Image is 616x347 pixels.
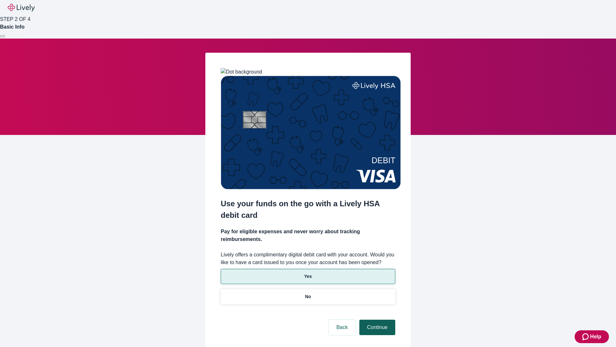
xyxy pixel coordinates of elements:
[221,269,395,284] button: Yes
[8,4,35,12] img: Lively
[582,333,590,341] svg: Zendesk support icon
[590,333,601,341] span: Help
[221,289,395,304] button: No
[575,330,609,343] button: Zendesk support iconHelp
[304,273,312,280] p: Yes
[221,251,395,266] label: Lively offers a complimentary digital debit card with your account. Would you like to have a card...
[305,293,311,300] p: No
[221,228,395,243] h4: Pay for eligible expenses and never worry about tracking reimbursements.
[221,198,395,221] h2: Use your funds on the go with a Lively HSA debit card
[221,76,401,189] img: Debit card
[329,320,355,335] button: Back
[359,320,395,335] button: Continue
[221,68,262,76] img: Dot background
